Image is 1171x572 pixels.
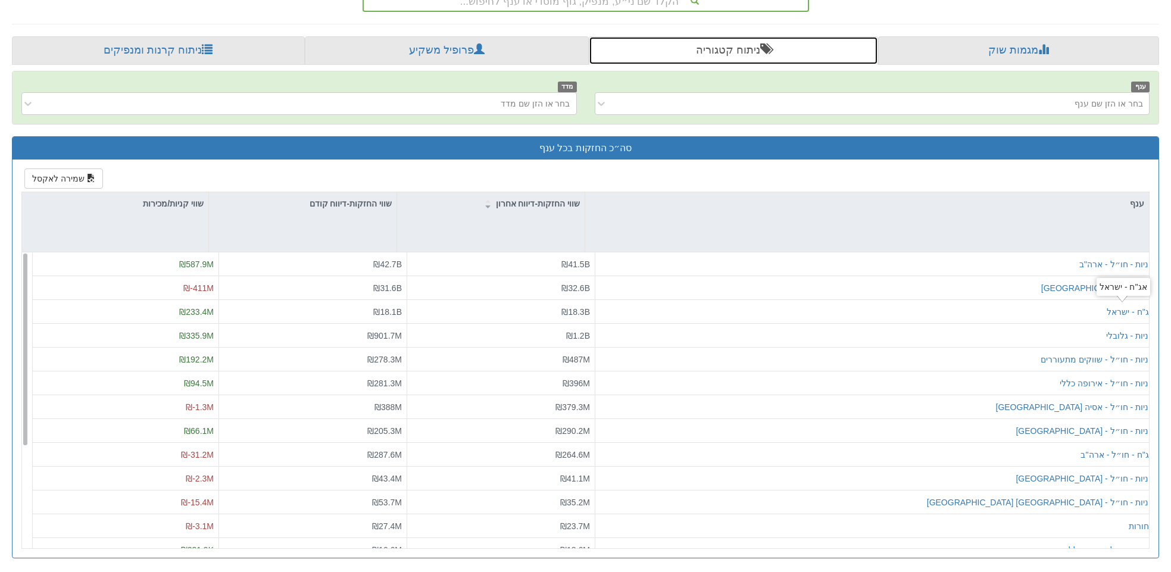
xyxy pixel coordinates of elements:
span: ₪27.4M [372,521,402,531]
span: ₪379.3M [555,402,590,412]
div: שווי החזקות-דיווח קודם [209,192,396,215]
span: מדד [558,82,577,92]
span: ענף [1131,82,1150,92]
span: ₪23.7M [560,521,590,531]
div: ענף [585,192,1149,215]
span: ₪205.3M [367,426,402,436]
h3: סה״כ החזקות בכל ענף [21,143,1150,154]
span: ₪43.4M [372,474,402,483]
span: ₪18.1B [373,307,402,317]
button: שמירה לאקסל [24,168,103,189]
span: ₪66.1M [184,426,214,436]
div: שווי קניות/מכירות [22,192,208,215]
span: ₪94.5M [184,379,214,388]
span: ₪264.6M [555,450,590,460]
button: מניות - חו״ל - אסיה [GEOGRAPHIC_DATA] [995,401,1154,413]
button: מניות - חו״ל - [GEOGRAPHIC_DATA] [1016,425,1154,437]
span: ₪-1.3M [186,402,214,412]
button: מניות - חו״ל - אסיה כללי [1067,544,1154,556]
span: ₪41.5B [561,260,590,269]
span: ₪396M [563,379,590,388]
a: פרופיל משקיע [305,36,589,65]
span: ₪231.9K [181,545,214,555]
span: ₪335.9M [179,331,214,340]
button: אג''ח - חו״ל - ארה''ב [1081,449,1154,461]
span: ₪-31.2M [181,450,214,460]
button: מניות - גלובלי [1106,330,1154,342]
button: מניות - חו״ל - אירופה כללי [1060,377,1154,389]
span: ₪53.7M [372,498,402,507]
span: ₪388M [374,402,402,412]
span: ₪32.6B [561,283,590,293]
div: אג''ח - ישראל [1097,278,1150,296]
span: ₪587.9M [179,260,214,269]
a: מגמות שוק [878,36,1159,65]
span: ₪290.2M [555,426,590,436]
span: ₪-3.1M [186,521,214,531]
div: בחר או הזן שם ענף [1075,98,1143,110]
span: ₪487M [563,355,590,364]
span: ₪192.2M [179,355,214,364]
span: ₪35.2M [560,498,590,507]
button: סחורות [1129,520,1154,532]
span: ₪16.6M [372,545,402,555]
div: שווי החזקות-דיווח אחרון [397,192,585,215]
span: ₪901.7M [367,331,402,340]
span: ₪31.6B [373,283,402,293]
button: מניות - חו״ל - שווקים מתעוררים [1041,354,1154,365]
button: מניות - [GEOGRAPHIC_DATA] [1041,282,1154,294]
span: ₪287.6M [367,450,402,460]
span: ₪-15.4M [181,498,214,507]
span: ₪-411M [183,283,214,293]
button: מניות - חו״ל - [GEOGRAPHIC_DATA] [GEOGRAPHIC_DATA] [927,496,1154,508]
button: אג''ח - ישראל [1107,306,1154,318]
div: בחר או הזן שם מדד [501,98,570,110]
span: ₪18.3B [561,307,590,317]
span: ₪281.3M [367,379,402,388]
span: ₪278.3M [367,355,402,364]
span: ₪-2.3M [186,474,214,483]
a: ניתוח קטגוריה [589,36,879,65]
span: ₪18.6M [560,545,590,555]
span: ₪233.4M [179,307,214,317]
button: מניות - חו״ל - ארה''ב [1079,258,1154,270]
a: ניתוח קרנות ומנפיקים [12,36,305,65]
span: ₪41.1M [560,474,590,483]
span: ₪1.2B [566,331,590,340]
button: מניות - חו״ל - [GEOGRAPHIC_DATA] [1016,473,1154,485]
span: ₪42.7B [373,260,402,269]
